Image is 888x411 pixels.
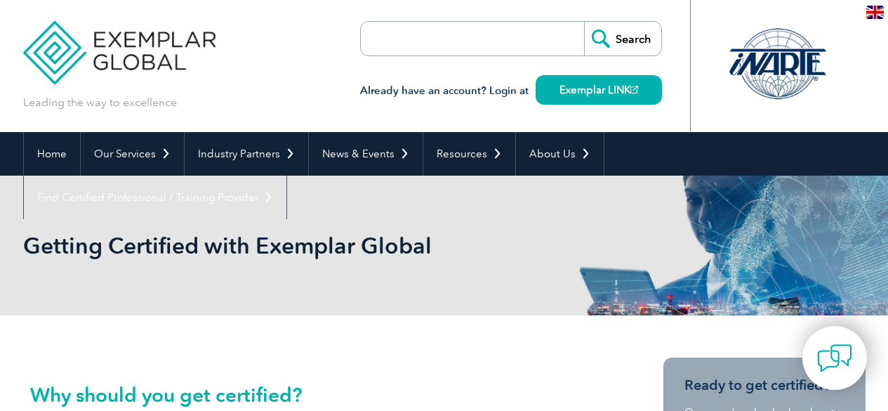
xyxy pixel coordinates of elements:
[516,132,604,176] a: About Us
[185,132,308,176] a: Industry Partners
[584,22,661,56] input: Search
[684,377,844,394] h3: Ready to get certified?
[536,75,662,105] a: Exemplar LINK
[817,341,852,376] img: contact-chat.png
[23,232,562,259] h1: Getting Certified with Exemplar Global
[24,132,80,176] a: Home
[423,132,515,176] a: Resources
[630,86,638,93] img: open_square.png
[23,95,177,110] p: Leading the way to excellence
[866,6,884,19] img: en
[81,132,184,176] a: Our Services
[360,82,662,100] h3: Already have an account? Login at
[309,132,423,176] a: News & Events
[30,384,606,406] h2: Why should you get certified?
[24,176,286,219] a: Find Certified Professional / Training Provider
